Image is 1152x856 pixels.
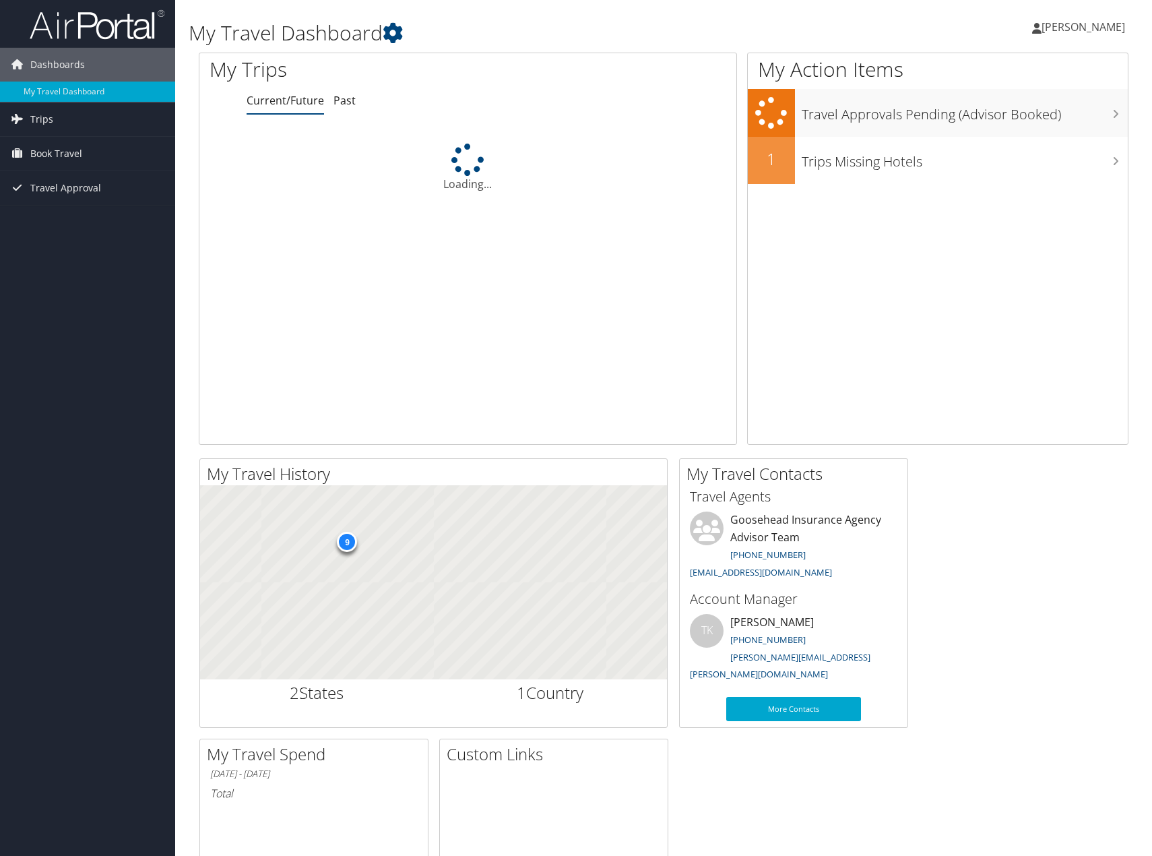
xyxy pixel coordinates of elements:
h3: Travel Agents [690,487,897,506]
h6: Total [210,786,418,801]
h3: Travel Approvals Pending (Advisor Booked) [802,98,1128,124]
span: Travel Approval [30,171,101,205]
a: [PHONE_NUMBER] [730,549,806,561]
a: [PERSON_NAME][EMAIL_ADDRESS][PERSON_NAME][DOMAIN_NAME] [690,651,870,681]
div: 9 [337,532,357,552]
h1: My Trips [210,55,503,84]
h2: 1 [748,148,795,171]
a: More Contacts [726,697,861,721]
div: TK [690,614,724,648]
a: Past [333,93,356,108]
h1: My Action Items [748,55,1128,84]
span: 1 [517,681,526,704]
h2: My Travel Spend [207,743,428,766]
h2: My Travel Contacts [686,462,907,485]
a: 1Trips Missing Hotels [748,137,1128,184]
a: [EMAIL_ADDRESS][DOMAIN_NAME] [690,566,832,578]
a: Current/Future [247,93,324,108]
h1: My Travel Dashboard [189,19,822,47]
div: Loading... [199,144,736,192]
a: [PHONE_NUMBER] [730,634,806,646]
span: 2 [290,681,299,704]
img: airportal-logo.png [30,9,164,40]
a: [PERSON_NAME] [1032,7,1139,47]
a: Travel Approvals Pending (Advisor Booked) [748,89,1128,137]
h3: Account Manager [690,590,897,609]
li: [PERSON_NAME] [683,614,904,686]
span: [PERSON_NAME] [1042,20,1125,34]
span: Dashboards [30,48,85,82]
h2: Custom Links [447,743,668,766]
span: Trips [30,102,53,136]
h2: States [210,681,424,704]
span: Book Travel [30,137,82,171]
h3: Trips Missing Hotels [802,146,1128,171]
li: Goosehead Insurance Agency Advisor Team [683,512,904,584]
h2: Country [444,681,658,704]
h6: [DATE] - [DATE] [210,768,418,781]
h2: My Travel History [207,462,667,485]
